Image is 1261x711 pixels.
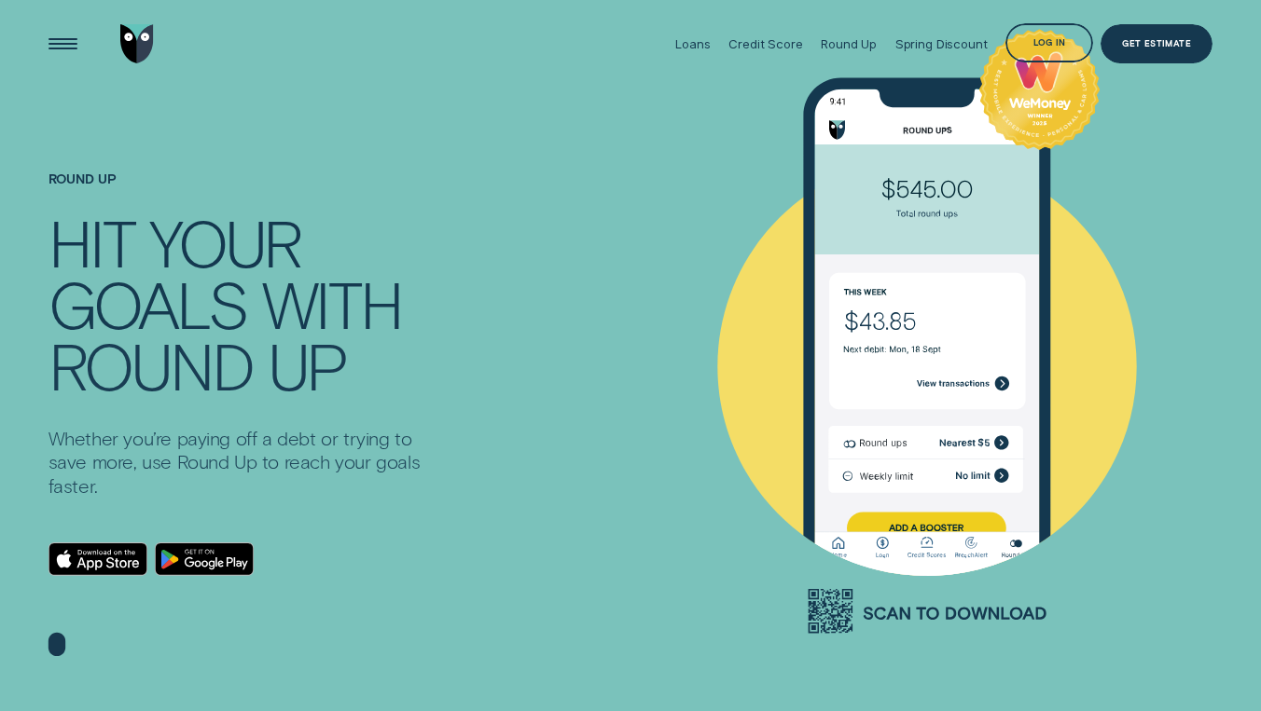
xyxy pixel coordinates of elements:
[1101,24,1212,63] a: Get Estimate
[48,273,247,334] div: GOALS
[48,335,253,395] div: ROUND
[48,542,147,576] a: Download on the App Store
[149,212,300,272] div: YOUR
[43,24,82,63] button: Open Menu
[48,427,428,498] p: Whether you’re paying off a debt or trying to save more, use Round Up to reach your goals faster.
[48,212,428,394] h4: HIT YOUR GOALS WITH ROUND UP
[728,36,802,51] div: Credit Score
[895,36,988,51] div: Spring Discount
[268,335,347,395] div: UP
[821,36,877,51] div: Round Up
[48,171,428,212] h1: Round Up
[155,542,254,576] a: Android App on Google Play
[262,273,402,334] div: WITH
[1005,23,1093,62] button: Log in
[675,36,710,51] div: Loans
[48,212,135,272] div: HIT
[120,24,153,63] img: Wisr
